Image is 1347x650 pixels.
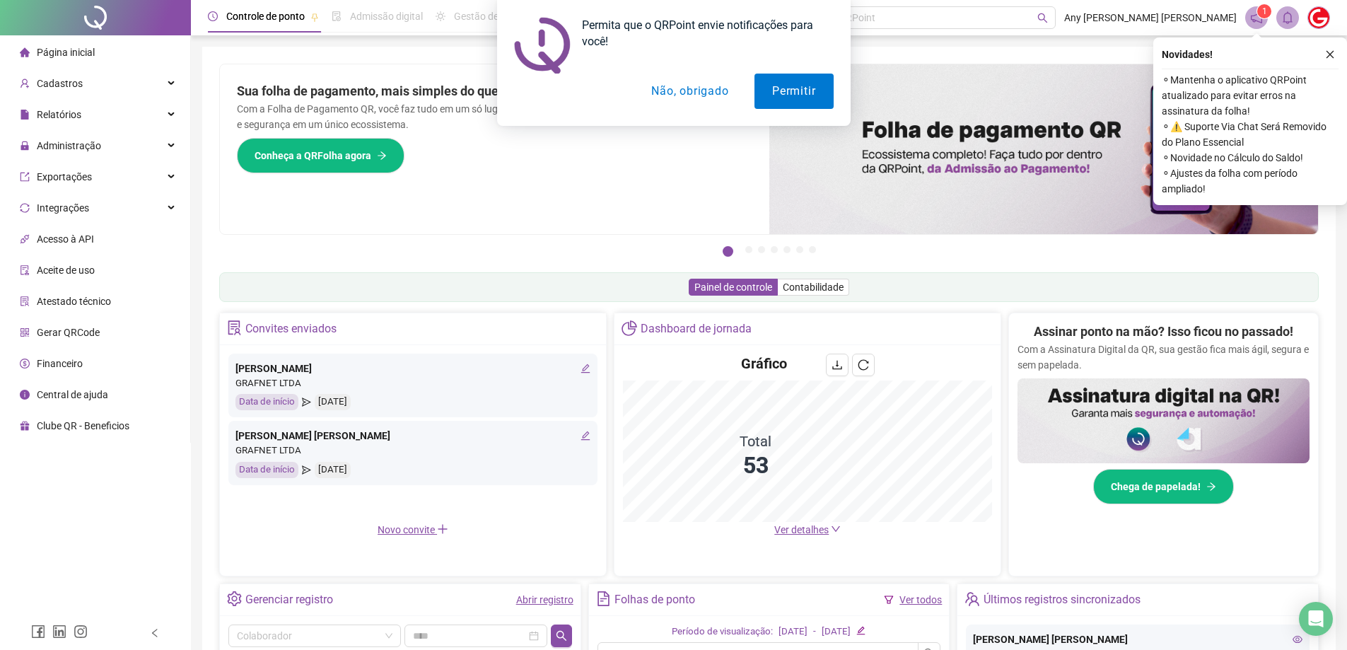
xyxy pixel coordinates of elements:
span: dollar [20,359,30,368]
span: edit [581,364,590,373]
span: edit [856,626,865,635]
span: solution [20,296,30,306]
span: Novo convite [378,524,448,535]
span: eye [1293,634,1302,644]
div: [DATE] [822,625,851,639]
div: [PERSON_NAME] [235,361,590,376]
span: ⚬ ⚠️ Suporte Via Chat Será Removido do Plano Essencial [1162,119,1339,150]
span: setting [227,591,242,606]
span: Chega de papelada! [1111,479,1201,494]
button: 7 [809,246,816,253]
span: plus [437,523,448,535]
div: Gerenciar registro [245,588,333,612]
span: Exportações [37,171,92,182]
a: Ver todos [899,594,942,605]
div: Permita que o QRPoint envie notificações para você! [571,17,834,50]
span: ⚬ Ajustes da folha com período ampliado! [1162,166,1339,197]
div: Dashboard de jornada [641,317,752,341]
button: Conheça a QRFolha agora [237,138,404,173]
div: [PERSON_NAME] [PERSON_NAME] [235,428,590,443]
span: ⚬ Novidade no Cálculo do Saldo! [1162,150,1339,166]
h2: Assinar ponto na mão? Isso ficou no passado! [1034,322,1293,342]
span: Financeiro [37,358,83,369]
span: send [302,462,311,478]
span: Contabilidade [783,282,844,293]
span: team [964,591,979,606]
img: banner%2F02c71560-61a6-44d4-94b9-c8ab97240462.png [1017,378,1310,463]
span: audit [20,265,30,275]
span: left [150,628,160,638]
div: [DATE] [315,462,351,478]
div: Data de início [235,462,298,478]
span: pie-chart [622,320,636,335]
button: 1 [723,246,733,257]
span: solution [227,320,242,335]
button: 5 [783,246,791,253]
span: export [20,172,30,182]
span: arrow-right [377,151,387,161]
img: notification icon [514,17,571,74]
div: Folhas de ponto [614,588,695,612]
span: Gerar QRCode [37,327,100,338]
div: GRAFNET LTDA [235,376,590,391]
div: Convites enviados [245,317,337,341]
div: Período de visualização: [672,625,773,639]
div: Data de início [235,394,298,410]
span: download [832,359,843,371]
span: facebook [31,625,45,639]
h4: Gráfico [741,354,787,373]
button: 3 [758,246,765,253]
button: Permitir [754,74,833,109]
span: Clube QR - Beneficios [37,420,129,431]
span: search [556,630,567,642]
span: send [302,394,311,410]
span: sync [20,203,30,213]
span: Ver detalhes [774,524,829,535]
span: edit [581,431,590,441]
div: [PERSON_NAME] [PERSON_NAME] [973,632,1302,647]
span: Conheça a QRFolha agora [255,148,371,163]
span: info-circle [20,390,30,400]
span: qrcode [20,327,30,337]
span: reload [858,359,869,371]
img: banner%2F8d14a306-6205-4263-8e5b-06e9a85ad873.png [769,64,1319,234]
span: Central de ajuda [37,389,108,400]
span: api [20,234,30,244]
span: Painel de controle [694,282,772,293]
a: Abrir registro [516,594,573,605]
button: 4 [771,246,778,253]
a: Ver detalhes down [774,524,841,535]
span: Integrações [37,202,89,214]
span: linkedin [52,625,66,639]
button: 6 [796,246,803,253]
span: filter [884,595,894,605]
span: Administração [37,140,101,151]
span: down [831,524,841,534]
div: [DATE] [779,625,807,639]
div: - [813,625,816,639]
div: Últimos registros sincronizados [984,588,1141,612]
p: Com a Assinatura Digital da QR, sua gestão fica mais ágil, segura e sem papelada. [1017,342,1310,373]
button: Não, obrigado [634,74,746,109]
span: gift [20,421,30,431]
span: Acesso à API [37,233,94,245]
span: Atestado técnico [37,296,111,307]
span: Aceite de uso [37,265,95,276]
div: [DATE] [315,394,351,410]
button: Chega de papelada! [1093,469,1234,504]
button: 2 [745,246,752,253]
div: Open Intercom Messenger [1299,602,1333,636]
div: GRAFNET LTDA [235,443,590,458]
span: lock [20,141,30,151]
span: instagram [74,625,88,639]
span: file-text [596,591,611,606]
span: arrow-right [1206,482,1216,492]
